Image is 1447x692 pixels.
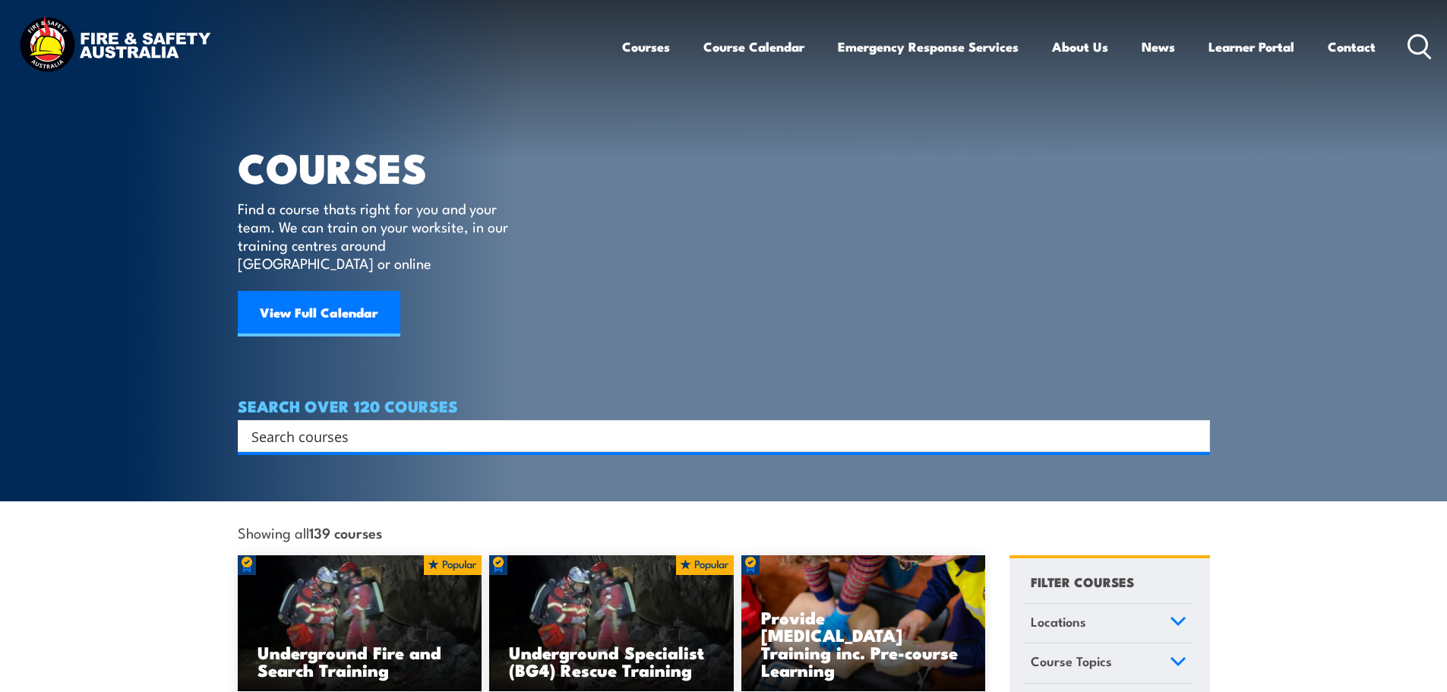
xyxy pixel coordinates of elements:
a: About Us [1052,27,1108,67]
a: Locations [1024,604,1193,643]
h3: Provide [MEDICAL_DATA] Training inc. Pre-course Learning [761,608,966,678]
button: Search magnifier button [1183,425,1205,447]
a: Underground Specialist (BG4) Rescue Training [489,555,734,692]
h1: COURSES [238,149,530,185]
strong: 139 courses [309,522,382,542]
img: Underground mine rescue [489,555,734,692]
a: Emergency Response Services [838,27,1019,67]
h3: Underground Fire and Search Training [257,643,463,678]
p: Find a course thats right for you and your team. We can train on your worksite, in our training c... [238,199,515,272]
input: Search input [251,425,1177,447]
span: Showing all [238,524,382,540]
h4: SEARCH OVER 120 COURSES [238,397,1210,414]
h3: Underground Specialist (BG4) Rescue Training [509,643,714,678]
a: News [1142,27,1175,67]
h4: FILTER COURSES [1031,571,1134,592]
span: Course Topics [1031,651,1112,671]
img: Low Voltage Rescue and Provide CPR [741,555,986,692]
a: Courses [622,27,670,67]
a: Provide [MEDICAL_DATA] Training inc. Pre-course Learning [741,555,986,692]
a: Learner Portal [1208,27,1294,67]
a: Underground Fire and Search Training [238,555,482,692]
a: Course Calendar [703,27,804,67]
a: Course Topics [1024,643,1193,683]
img: Underground mine rescue [238,555,482,692]
a: Contact [1328,27,1376,67]
span: Locations [1031,611,1086,632]
form: Search form [254,425,1180,447]
a: View Full Calendar [238,291,400,337]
